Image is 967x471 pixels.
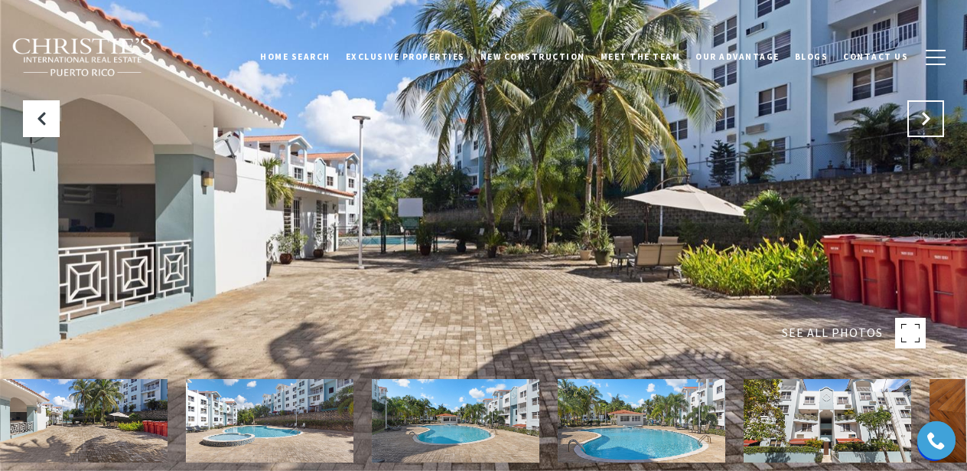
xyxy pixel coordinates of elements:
[907,100,944,137] button: Next Slide
[372,379,539,463] img: 330 RESIDENCES AT ESCORIAL #330
[186,379,353,463] img: 330 RESIDENCES AT ESCORIAL #330
[23,100,60,137] button: Previous Slide
[338,38,473,76] a: Exclusive Properties
[558,379,725,463] img: 330 RESIDENCES AT ESCORIAL #330
[843,51,908,62] span: Contact Us
[252,38,338,76] a: Home Search
[11,38,154,77] img: Christie's International Real Estate black text logo
[473,38,593,76] a: New Construction
[480,51,585,62] span: New Construction
[346,51,465,62] span: Exclusive Properties
[695,51,780,62] span: Our Advantage
[744,379,911,463] img: 330 RESIDENCES AT ESCORIAL #330
[593,38,689,76] a: Meet the Team
[688,38,787,76] a: Our Advantage
[787,38,836,76] a: Blogs
[782,323,883,343] span: SEE ALL PHOTOS
[916,35,956,80] button: button
[795,51,829,62] span: Blogs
